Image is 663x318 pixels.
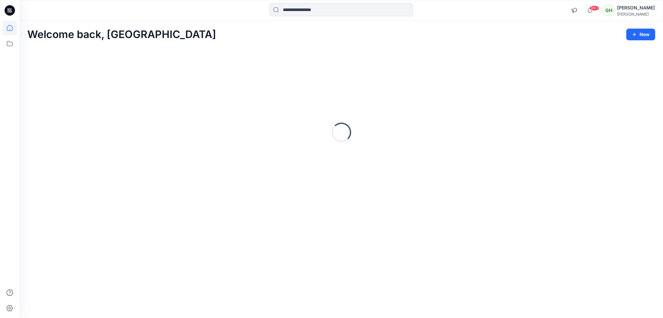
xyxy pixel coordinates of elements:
div: [PERSON_NAME] [617,12,655,17]
span: 99+ [589,6,599,11]
h2: Welcome back, [GEOGRAPHIC_DATA] [27,29,216,41]
div: GH [603,5,615,16]
div: [PERSON_NAME] [617,4,655,12]
button: New [626,29,655,40]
